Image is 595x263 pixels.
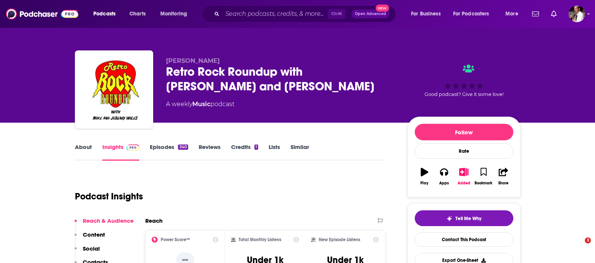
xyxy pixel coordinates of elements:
a: Music [192,100,210,108]
button: Apps [434,163,454,190]
div: Play [420,181,428,185]
button: open menu [448,8,500,20]
a: Contact This Podcast [415,232,513,247]
h2: Reach [145,217,163,224]
span: Tell Me Why [455,216,481,222]
img: Podchaser Pro [126,144,140,151]
button: Social [75,245,100,259]
h2: Power Score™ [161,237,190,242]
button: open menu [500,8,528,20]
img: Retro Rock Roundup with Mike and Jeremy Wiles [76,52,152,127]
div: Rate [415,143,513,159]
div: 1 [254,144,258,150]
span: [PERSON_NAME] [166,57,220,64]
h2: New Episode Listens [319,237,360,242]
span: Open Advanced [355,12,386,16]
p: Content [83,231,105,238]
div: A weekly podcast [166,100,234,109]
span: Good podcast? Give it some love! [425,91,504,97]
span: More [505,9,518,19]
img: User Profile [569,6,585,22]
img: tell me why sparkle [446,216,452,222]
span: 3 [585,237,591,243]
img: Podchaser - Follow, Share and Rate Podcasts [6,7,78,21]
a: Charts [125,8,150,20]
span: Charts [129,9,146,19]
div: Search podcasts, credits, & more... [209,5,403,23]
div: Bookmark [475,181,492,185]
span: For Podcasters [453,9,489,19]
a: Reviews [199,143,221,161]
span: New [376,5,389,12]
div: Added [458,181,470,185]
button: open menu [88,8,125,20]
a: Credits1 [231,143,258,161]
button: open menu [155,8,197,20]
span: Monitoring [160,9,187,19]
h1: Podcast Insights [75,191,143,202]
p: Social [83,245,100,252]
button: Play [415,163,434,190]
span: Logged in as Quarto [569,6,585,22]
a: Episodes340 [150,143,188,161]
div: Share [498,181,508,185]
a: InsightsPodchaser Pro [102,143,140,161]
button: Open AdvancedNew [352,9,390,18]
button: open menu [406,8,450,20]
p: Reach & Audience [83,217,134,224]
button: Follow [415,124,513,140]
button: Show profile menu [569,6,585,22]
button: Bookmark [474,163,493,190]
div: Good podcast? Give it some love! [408,57,520,104]
button: Content [75,231,105,245]
button: tell me why sparkleTell Me Why [415,210,513,226]
span: For Business [411,9,441,19]
span: Ctrl K [328,9,345,19]
a: Lists [269,143,280,161]
button: Share [493,163,513,190]
input: Search podcasts, credits, & more... [222,8,328,20]
button: Reach & Audience [75,217,134,231]
h2: Total Monthly Listens [239,237,281,242]
iframe: Intercom live chat [569,237,587,255]
button: Added [454,163,473,190]
span: Podcasts [93,9,116,19]
div: Apps [439,181,449,185]
a: Show notifications dropdown [548,8,560,20]
a: About [75,143,92,161]
a: Similar [291,143,309,161]
div: 340 [178,144,188,150]
a: Show notifications dropdown [529,8,542,20]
